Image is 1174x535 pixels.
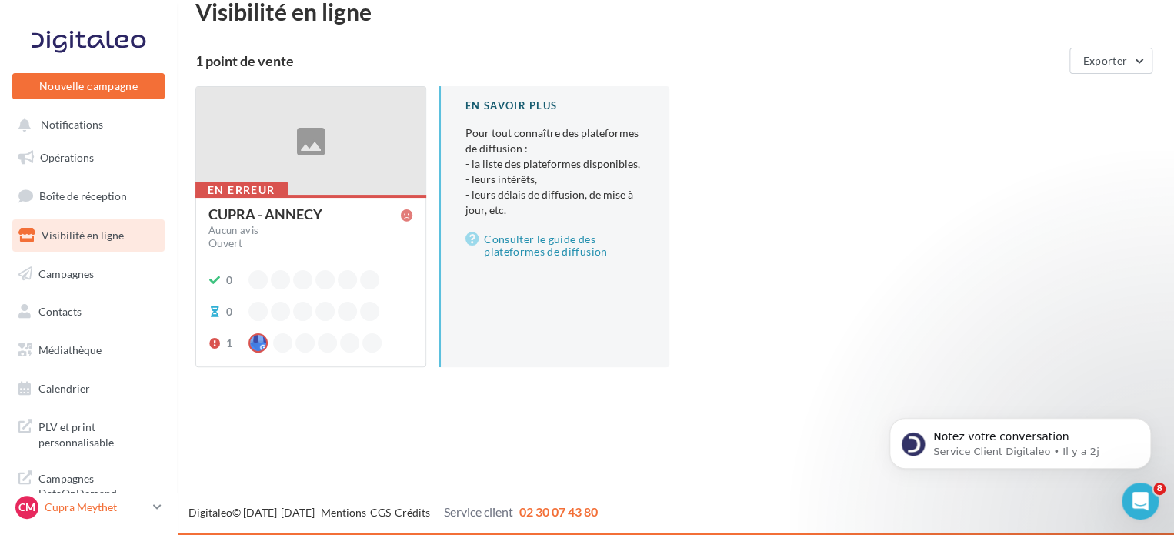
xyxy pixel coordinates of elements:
[38,382,90,395] span: Calendrier
[519,504,598,519] span: 02 30 07 43 80
[465,230,645,261] a: Consulter le guide des plateformes de diffusion
[866,386,1174,493] iframe: Intercom notifications message
[9,142,168,174] a: Opérations
[370,506,391,519] a: CGS
[12,73,165,99] button: Nouvelle campagne
[208,226,258,236] div: Aucun avis
[38,416,158,450] span: PLV et print personnalisable
[321,506,366,519] a: Mentions
[226,336,232,351] div: 1
[226,304,232,319] div: 0
[12,493,165,522] a: CM Cupra Meythet
[9,373,168,405] a: Calendrier
[9,296,168,328] a: Contacts
[38,305,82,318] span: Contacts
[18,500,35,515] span: CM
[465,156,645,172] li: - la liste des plateformes disponibles,
[9,219,168,252] a: Visibilité en ligne
[1122,483,1159,520] iframe: Intercom live chat
[38,343,102,356] span: Médiathèque
[1069,48,1152,74] button: Exporter
[9,462,168,507] a: Campagnes DataOnDemand
[188,506,232,519] a: Digitaleo
[395,506,430,519] a: Crédits
[444,504,513,519] span: Service client
[42,229,124,242] span: Visibilité en ligne
[208,236,242,249] span: Ouvert
[38,468,158,501] span: Campagnes DataOnDemand
[9,410,168,456] a: PLV et print personnalisable
[40,151,94,164] span: Opérations
[39,189,127,202] span: Boîte de réception
[195,182,288,199] div: En erreur
[1153,483,1166,495] span: 8
[208,223,413,239] a: Aucun avis
[38,266,94,279] span: Campagnes
[41,119,103,132] span: Notifications
[9,334,168,366] a: Médiathèque
[465,99,645,113] div: En savoir plus
[465,187,645,218] li: - leurs délais de diffusion, de mise à jour, etc.
[465,172,645,187] li: - leurs intérêts,
[9,179,168,212] a: Boîte de réception
[188,506,598,519] span: © [DATE]-[DATE] - - -
[9,258,168,290] a: Campagnes
[45,500,147,515] p: Cupra Meythet
[465,125,645,218] p: Pour tout connaître des plateformes de diffusion :
[226,273,232,288] div: 0
[208,207,322,221] div: CUPRA - ANNECY
[1082,54,1127,67] span: Exporter
[195,54,1063,68] div: 1 point de vente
